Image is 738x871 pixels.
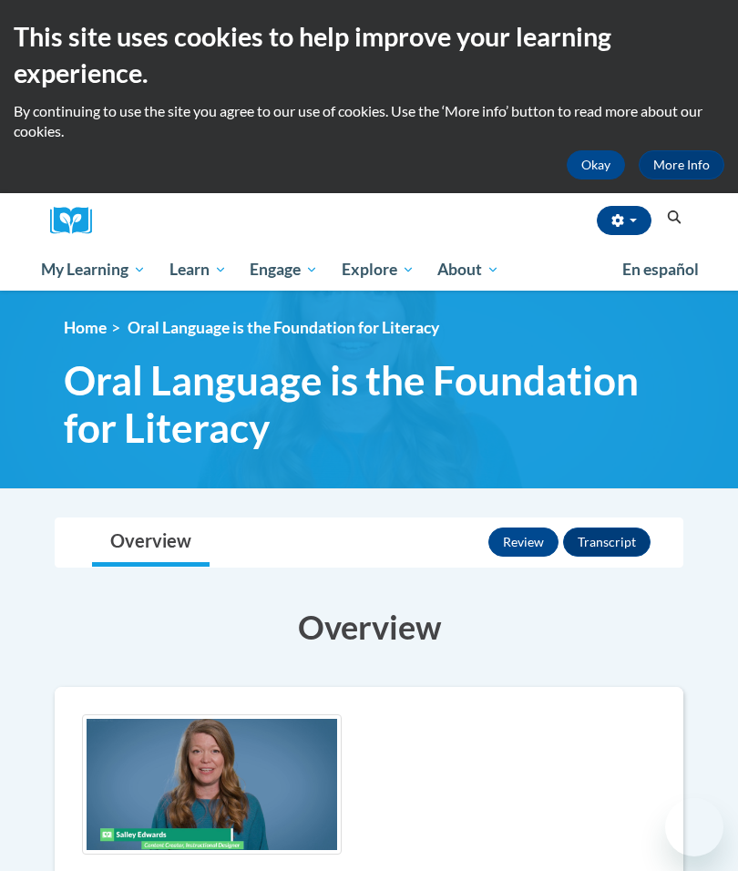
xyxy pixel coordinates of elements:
a: Cox Campus [50,207,105,235]
span: Oral Language is the Foundation for Literacy [128,318,439,337]
a: About [426,249,512,291]
a: Explore [330,249,426,291]
a: Learn [158,249,239,291]
a: Overview [92,518,210,567]
img: Course logo image [82,714,342,856]
span: En español [622,260,699,279]
span: Oral Language is the Foundation for Literacy [64,356,692,453]
span: Explore [342,259,415,281]
a: More Info [639,150,724,179]
a: Engage [238,249,330,291]
a: My Learning [29,249,158,291]
a: En español [610,251,711,289]
span: My Learning [41,259,146,281]
a: Home [64,318,107,337]
iframe: Button to launch messaging window [665,798,723,856]
button: Review [488,528,559,557]
button: Search [661,207,688,229]
button: Account Settings [597,206,651,235]
span: Engage [250,259,318,281]
span: Learn [169,259,227,281]
div: Main menu [27,249,711,291]
h3: Overview [55,604,683,650]
p: By continuing to use the site you agree to our use of cookies. Use the ‘More info’ button to read... [14,101,724,141]
span: About [437,259,499,281]
h2: This site uses cookies to help improve your learning experience. [14,18,724,92]
button: Okay [567,150,625,179]
button: Transcript [563,528,651,557]
img: Logo brand [50,207,105,235]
